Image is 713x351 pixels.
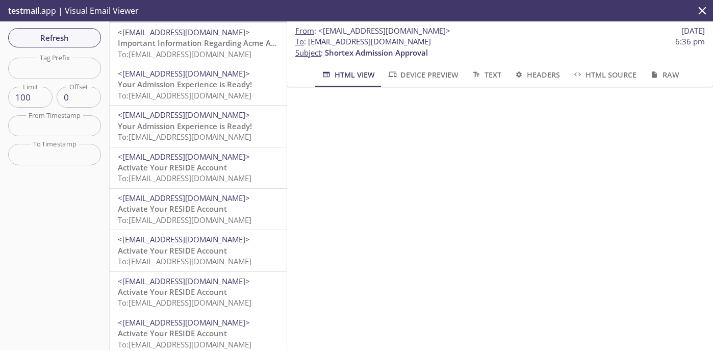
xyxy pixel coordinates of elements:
span: To: [EMAIL_ADDRESS][DOMAIN_NAME] [118,256,251,266]
span: To: [EMAIL_ADDRESS][DOMAIN_NAME] [118,49,251,59]
span: HTML Source [572,68,636,81]
span: : [EMAIL_ADDRESS][DOMAIN_NAME] [295,36,431,47]
span: <[EMAIL_ADDRESS][DOMAIN_NAME]> [118,152,250,162]
button: Refresh [8,28,101,47]
span: Raw [649,68,679,81]
span: 6:36 pm [675,36,705,47]
span: To: [EMAIL_ADDRESS][DOMAIN_NAME] [118,173,251,183]
span: Important Information Regarding Acme Acme's Admission to ACME 2019 [118,38,385,48]
span: To: [EMAIL_ADDRESS][DOMAIN_NAME] [118,132,251,142]
span: Text [471,68,501,81]
span: To: [EMAIL_ADDRESS][DOMAIN_NAME] [118,215,251,225]
span: To [295,36,304,46]
div: <[EMAIL_ADDRESS][DOMAIN_NAME]>Your Admission Experience is Ready!To:[EMAIL_ADDRESS][DOMAIN_NAME] [110,64,287,105]
span: <[EMAIL_ADDRESS][DOMAIN_NAME]> [118,276,250,286]
span: Activate Your RESIDE Account [118,328,227,338]
span: Your Admission Experience is Ready! [118,79,252,89]
span: <[EMAIL_ADDRESS][DOMAIN_NAME]> [318,26,450,36]
div: <[EMAIL_ADDRESS][DOMAIN_NAME]>Important Information Regarding Acme Acme's Admission to ACME 2019T... [110,23,287,64]
span: Activate Your RESIDE Account [118,162,227,172]
span: <[EMAIL_ADDRESS][DOMAIN_NAME]> [118,317,250,328]
span: Your Admission Experience is Ready! [118,121,252,131]
span: Activate Your RESIDE Account [118,245,227,256]
span: : [295,26,450,36]
span: Refresh [16,31,93,44]
span: To: [EMAIL_ADDRESS][DOMAIN_NAME] [118,339,251,349]
span: Subject [295,47,321,58]
div: <[EMAIL_ADDRESS][DOMAIN_NAME]>Activate Your RESIDE AccountTo:[EMAIL_ADDRESS][DOMAIN_NAME] [110,189,287,230]
div: <[EMAIL_ADDRESS][DOMAIN_NAME]>Activate Your RESIDE AccountTo:[EMAIL_ADDRESS][DOMAIN_NAME] [110,147,287,188]
span: [DATE] [681,26,705,36]
span: testmail [8,5,39,16]
span: Activate Your RESIDE Account [118,204,227,214]
span: Headers [514,68,560,81]
div: <[EMAIL_ADDRESS][DOMAIN_NAME]>Activate Your RESIDE AccountTo:[EMAIL_ADDRESS][DOMAIN_NAME] [110,230,287,271]
div: <[EMAIL_ADDRESS][DOMAIN_NAME]>Activate Your RESIDE AccountTo:[EMAIL_ADDRESS][DOMAIN_NAME] [110,272,287,313]
span: <[EMAIL_ADDRESS][DOMAIN_NAME]> [118,110,250,120]
span: Activate Your RESIDE Account [118,287,227,297]
span: <[EMAIL_ADDRESS][DOMAIN_NAME]> [118,234,250,244]
span: Shortex Admission Approval [325,47,428,58]
span: From [295,26,314,36]
span: <[EMAIL_ADDRESS][DOMAIN_NAME]> [118,68,250,79]
span: <[EMAIL_ADDRESS][DOMAIN_NAME]> [118,27,250,37]
span: <[EMAIL_ADDRESS][DOMAIN_NAME]> [118,193,250,203]
span: To: [EMAIL_ADDRESS][DOMAIN_NAME] [118,90,251,101]
span: Device Preview [387,68,459,81]
span: HTML View [321,68,374,81]
p: : [295,36,705,58]
div: <[EMAIL_ADDRESS][DOMAIN_NAME]>Your Admission Experience is Ready!To:[EMAIL_ADDRESS][DOMAIN_NAME] [110,106,287,146]
span: To: [EMAIL_ADDRESS][DOMAIN_NAME] [118,297,251,308]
